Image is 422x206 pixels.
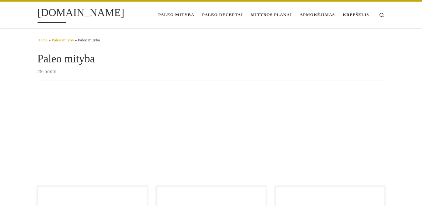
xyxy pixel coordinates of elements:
[75,38,77,42] span: »
[156,8,196,21] a: Paleo mityba
[49,38,51,42] span: »
[38,69,57,74] span: 29 posts
[341,8,371,21] a: Krepšelis
[200,8,245,21] a: Paleo receptai
[251,8,292,20] span: Mitybos planai
[78,38,100,42] span: Paleo mityba
[158,8,194,20] span: Paleo mityba
[38,52,385,66] h1: Paleo mityba
[202,8,243,20] span: Paleo receptai
[52,38,74,42] a: Paleo mityba
[249,8,294,21] a: Mitybos planai
[343,8,369,20] span: Krepšelis
[300,8,335,20] span: Apmokėjimas
[38,38,48,42] a: Home
[298,8,337,21] a: Apmokėjimas
[38,5,125,23] a: [DOMAIN_NAME]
